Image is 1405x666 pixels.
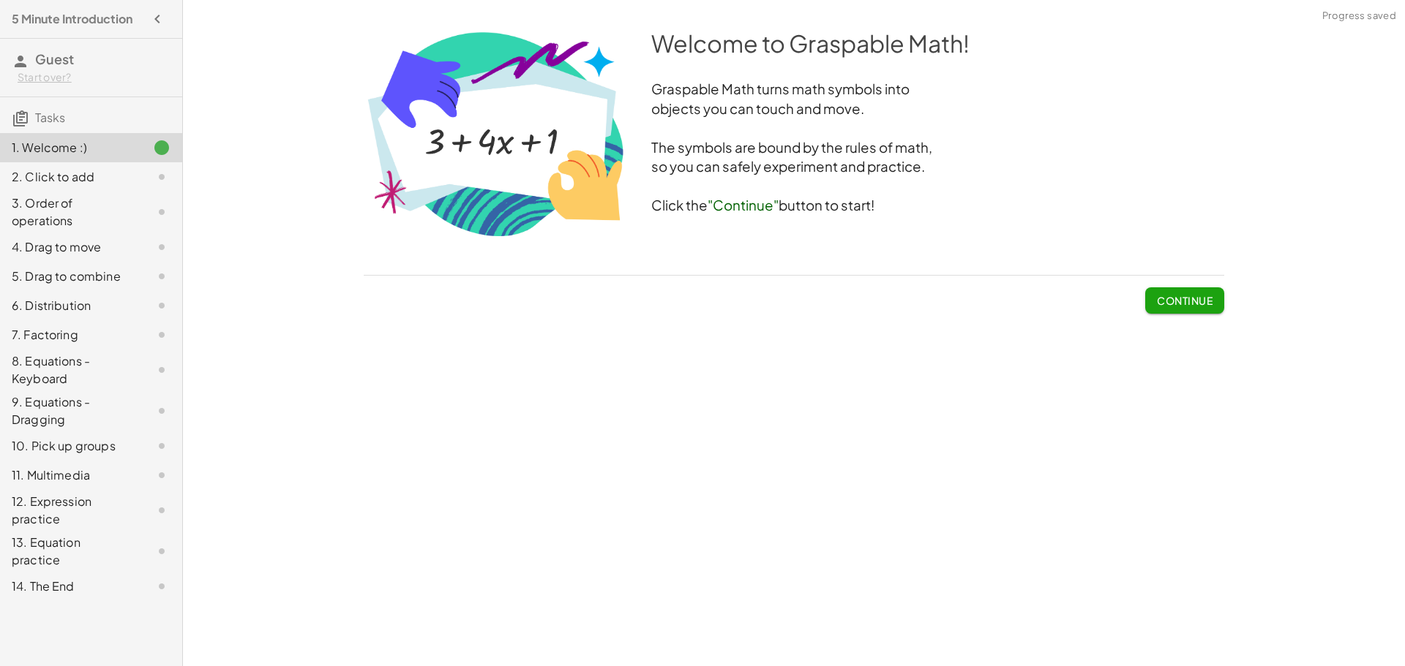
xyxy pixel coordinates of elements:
[12,393,130,428] div: 9. Equations - Dragging
[18,70,171,85] div: Start over?
[12,326,130,344] div: 7. Factoring
[153,326,171,344] i: Task not started.
[153,402,171,420] i: Task not started.
[153,297,171,314] i: Task not started.
[12,194,130,230] div: 3. Order of operations
[12,437,130,455] div: 10. Pick up groups
[364,196,1224,216] h3: Click the button to start!
[153,203,171,221] i: Task not started.
[1157,294,1213,307] span: Continue
[153,268,171,285] i: Task not started.
[153,168,171,186] i: Task not started.
[12,10,132,28] h4: 5 Minute Introduction
[12,238,130,256] div: 4. Drag to move
[153,542,171,560] i: Task not started.
[12,268,130,285] div: 5. Drag to combine
[364,99,1224,119] h3: objects you can touch and move.
[153,502,171,519] i: Task not started.
[35,50,74,67] span: Guest
[12,493,130,528] div: 12. Expression practice
[153,466,171,484] i: Task not started.
[12,534,130,569] div: 13. Equation practice
[364,27,628,240] img: 0693f8568b74c82c9916f7e4627066a63b0fb68adf4cbd55bb6660eff8c96cd8.png
[12,352,130,387] div: 8. Equations - Keyboard
[153,578,171,595] i: Task not started.
[12,466,130,484] div: 11. Multimedia
[153,361,171,379] i: Task not started.
[364,138,1224,158] h3: The symbols are bound by the rules of math,
[35,110,65,125] span: Tasks
[153,139,171,156] i: Task finished.
[364,157,1224,177] h3: so you can safely experiment and practice.
[364,80,1224,99] h3: Graspable Math turns math symbols into
[12,578,130,595] div: 14. The End
[12,168,130,186] div: 2. Click to add
[153,437,171,455] i: Task not started.
[708,197,779,213] span: "Continue"
[12,297,130,314] div: 6. Distribution
[1145,287,1224,314] button: Continue
[1322,9,1396,23] span: Progress saved
[153,238,171,256] i: Task not started.
[12,139,130,156] div: 1. Welcome :)
[651,29,970,58] span: Welcome to Graspable Math!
